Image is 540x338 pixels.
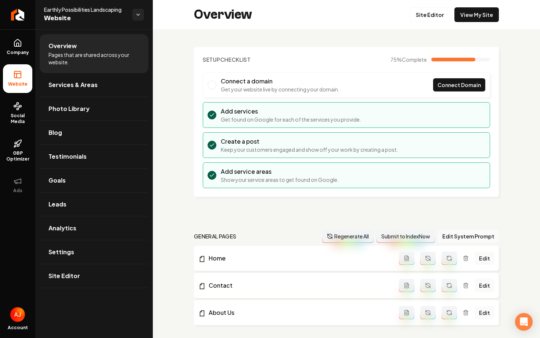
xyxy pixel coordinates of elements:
a: Site Editor [40,264,148,288]
a: Connect Domain [433,78,485,91]
span: GBP Optimizer [3,150,32,162]
span: Website [44,13,126,24]
div: Open Intercom Messenger [515,313,533,331]
a: View My Site [454,7,499,22]
a: Goals [40,169,148,192]
a: Testimonials [40,145,148,168]
h3: Create a post [221,137,398,146]
button: Add admin page prompt [399,306,414,319]
button: Edit System Prompt [438,230,499,243]
span: Site Editor [48,272,80,280]
button: Ads [3,171,32,199]
h3: Connect a domain [221,77,339,86]
a: Edit [475,252,494,265]
h3: Add services [221,107,361,116]
p: Keep your customers engaged and show off your work by creating a post. [221,146,398,153]
a: Home [198,254,399,263]
a: Contact [198,281,399,290]
a: Blog [40,121,148,144]
img: Austin Jellison [10,307,25,322]
span: Settings [48,248,74,256]
a: Company [3,33,32,61]
a: Settings [40,240,148,264]
span: 75 % [390,56,427,63]
h2: Overview [194,7,252,22]
button: Regenerate All [322,230,374,243]
a: Leads [40,193,148,216]
a: Social Media [3,96,32,130]
h2: Checklist [203,56,251,63]
a: Site Editor [410,7,450,22]
span: Goals [48,176,66,185]
span: Testimonials [48,152,87,161]
span: Social Media [3,113,32,125]
span: Account [8,325,28,331]
a: Photo Library [40,97,148,121]
a: Services & Areas [40,73,148,97]
span: Complete [402,56,427,63]
span: Overview [48,42,77,50]
a: Analytics [40,216,148,240]
h2: general pages [194,233,237,240]
a: Edit [475,279,494,292]
span: Earthly Possibilities Landscaping [44,6,126,13]
span: Photo Library [48,104,90,113]
p: Get found on Google for each of the services you provide. [221,116,361,123]
a: About Us [198,308,399,317]
a: GBP Optimizer [3,133,32,168]
span: Company [4,50,32,55]
p: Get your website live by connecting your domain. [221,86,339,93]
button: Add admin page prompt [399,252,414,265]
span: Leads [48,200,66,209]
button: Add admin page prompt [399,279,414,292]
span: Setup [203,56,220,63]
button: Open user button [10,307,25,322]
a: Edit [475,306,494,319]
span: Services & Areas [48,80,98,89]
button: Submit to IndexNow [377,230,435,243]
img: Rebolt Logo [11,9,25,21]
p: Show your service areas to get found on Google. [221,176,339,183]
h3: Add service areas [221,167,339,176]
span: Website [5,81,30,87]
span: Pages that are shared across your website. [48,51,140,66]
span: Analytics [48,224,76,233]
span: Blog [48,128,62,137]
span: Ads [10,188,25,194]
span: Connect Domain [438,81,481,89]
